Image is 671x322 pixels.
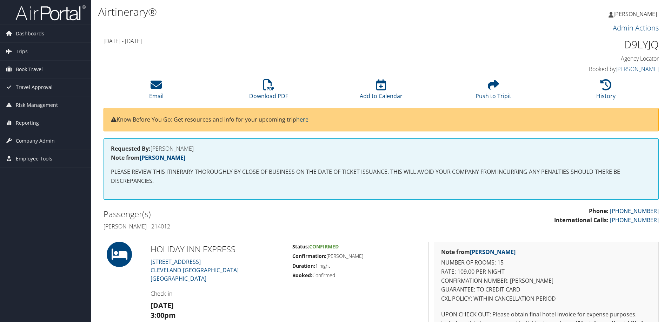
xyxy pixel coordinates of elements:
[292,253,423,260] h5: [PERSON_NAME]
[16,114,39,132] span: Reporting
[151,290,281,297] h4: Check-in
[151,258,239,282] a: [STREET_ADDRESS]CLEVELAND [GEOGRAPHIC_DATA] [GEOGRAPHIC_DATA]
[613,23,659,33] a: Admin Actions
[596,83,616,100] a: History
[441,258,651,303] p: NUMBER OF ROOMS: 15 RATE: 109.00 PER NIGHT CONFIRMATION NUMBER: [PERSON_NAME] GUARANTEE: TO CREDI...
[528,65,659,73] h4: Booked by
[292,243,309,250] strong: Status:
[554,216,609,224] strong: International Calls:
[528,55,659,62] h4: Agency Locator
[151,310,176,320] strong: 3:00pm
[149,83,164,100] a: Email
[111,154,185,162] strong: Note from
[292,272,312,279] strong: Booked:
[111,146,651,151] h4: [PERSON_NAME]
[16,43,28,60] span: Trips
[610,216,659,224] a: [PHONE_NUMBER]
[249,83,288,100] a: Download PDF
[528,37,659,52] h1: D9LYJQ
[151,243,281,255] h2: HOLIDAY INN EXPRESS
[292,262,315,269] strong: Duration:
[16,25,44,42] span: Dashboards
[104,208,376,220] h2: Passenger(s)
[589,207,609,215] strong: Phone:
[15,5,86,21] img: airportal-logo.png
[292,262,423,269] h5: 1 night
[476,83,511,100] a: Push to Tripit
[151,301,174,310] strong: [DATE]
[360,83,403,100] a: Add to Calendar
[111,145,151,152] strong: Requested By:
[441,248,516,256] strong: Note from
[98,5,476,19] h1: Airtinerary®
[610,207,659,215] a: [PHONE_NUMBER]
[111,115,651,124] p: Know Before You Go: Get resources and info for your upcoming trip
[296,116,308,123] a: here
[16,61,43,78] span: Book Travel
[292,253,326,259] strong: Confirmation:
[16,96,58,114] span: Risk Management
[616,65,659,73] a: [PERSON_NAME]
[16,150,52,167] span: Employee Tools
[104,222,376,230] h4: [PERSON_NAME] - 214012
[309,243,339,250] span: Confirmed
[16,132,55,150] span: Company Admin
[292,272,423,279] h5: Confirmed
[140,154,185,162] a: [PERSON_NAME]
[470,248,516,256] a: [PERSON_NAME]
[111,167,651,185] p: PLEASE REVIEW THIS ITINERARY THOROUGHLY BY CLOSE OF BUSINESS ON THE DATE OF TICKET ISSUANCE. THIS...
[609,4,664,25] a: [PERSON_NAME]
[16,78,53,96] span: Travel Approval
[104,37,517,45] h4: [DATE] - [DATE]
[613,10,657,18] span: [PERSON_NAME]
